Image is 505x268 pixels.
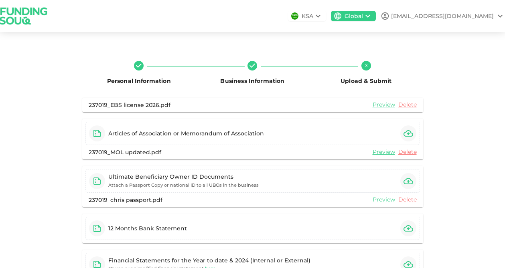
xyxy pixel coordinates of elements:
[398,148,417,156] a: Delete
[373,148,395,156] a: Preview
[345,12,363,20] div: Global
[108,182,259,188] small: Attach a Passport Copy or national ID to all UBOs in the business
[108,256,310,264] div: Financial Statements for the Year to date & 2024 (Internal or External)
[108,173,259,181] div: Ultimate Beneficiary Owner ID Documents
[302,12,313,20] div: KSA
[373,101,395,109] a: Preview
[341,77,391,85] span: Upload & Submit
[89,148,161,156] div: 237019_MOL updated.pdf
[373,196,395,204] a: Preview
[365,63,367,69] text: 3
[398,196,417,204] a: Delete
[398,101,417,109] a: Delete
[107,77,171,85] span: Personal Information
[89,196,162,204] div: 237019_chris passport.pdf
[291,12,298,20] img: flag-sa.b9a346574cdc8950dd34b50780441f57.svg
[108,224,187,232] div: 12 Months Bank Statement
[220,77,284,85] span: Business Information
[108,129,264,137] div: Articles of Association or Memorandum of Association
[391,12,494,20] div: [EMAIL_ADDRESS][DOMAIN_NAME]
[89,101,170,109] div: 237019_EBS license 2026.pdf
